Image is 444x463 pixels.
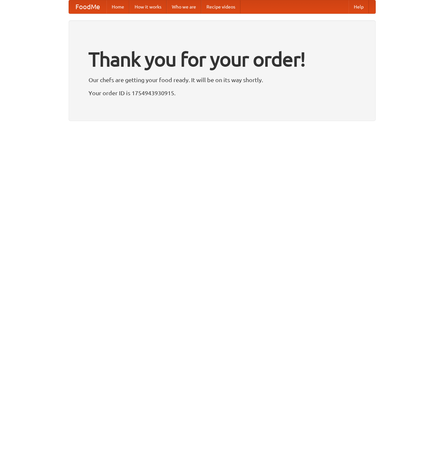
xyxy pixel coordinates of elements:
a: How it works [129,0,167,13]
a: FoodMe [69,0,107,13]
p: Our chefs are getting your food ready. It will be on its way shortly. [89,75,356,85]
h1: Thank you for your order! [89,44,356,75]
a: Recipe videos [201,0,240,13]
a: Who we are [167,0,201,13]
p: Your order ID is 1754943930915. [89,88,356,98]
a: Help [349,0,369,13]
a: Home [107,0,129,13]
